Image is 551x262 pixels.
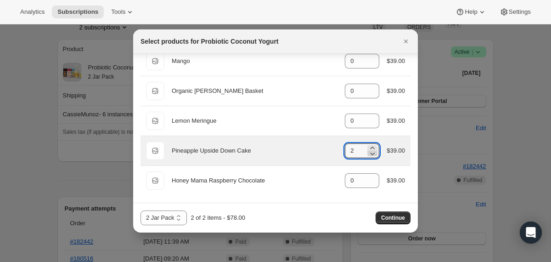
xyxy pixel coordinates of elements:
[172,57,337,66] div: Mango
[381,214,405,222] span: Continue
[387,176,405,185] div: $39.00
[450,6,492,18] button: Help
[399,35,412,48] button: Close
[172,146,337,155] div: Pineapple Upside Down Cake
[376,211,410,224] button: Continue
[172,86,337,96] div: Organic [PERSON_NAME] Basket
[387,86,405,96] div: $39.00
[111,8,125,16] span: Tools
[387,146,405,155] div: $39.00
[465,8,477,16] span: Help
[387,57,405,66] div: $39.00
[141,37,279,46] h2: Select products for Probiotic Coconut Yogurt
[57,8,98,16] span: Subscriptions
[106,6,140,18] button: Tools
[15,6,50,18] button: Analytics
[20,8,45,16] span: Analytics
[387,116,405,125] div: $39.00
[172,176,337,185] div: Honey Mama Raspberry Chocolate
[509,8,531,16] span: Settings
[520,222,542,244] div: Open Intercom Messenger
[172,116,337,125] div: Lemon Meringue
[191,213,245,222] div: 2 of 2 items - $78.00
[494,6,536,18] button: Settings
[52,6,104,18] button: Subscriptions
